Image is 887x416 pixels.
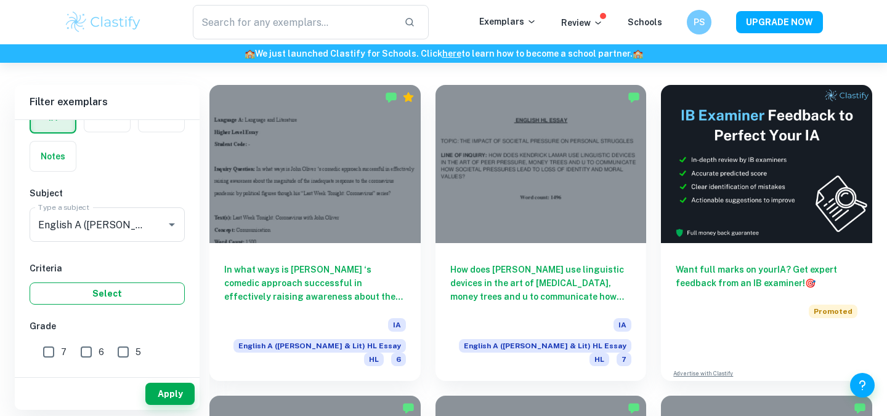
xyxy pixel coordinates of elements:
[673,369,733,378] a: Advertise with Clastify
[854,402,866,414] img: Marked
[850,373,875,398] button: Help and Feedback
[450,263,632,303] h6: How does [PERSON_NAME] use linguistic devices in the art of [MEDICAL_DATA], money trees and u to ...
[163,216,180,233] button: Open
[661,85,872,243] img: Thumbnail
[99,345,104,359] span: 6
[809,305,857,318] span: Promoted
[30,282,185,305] button: Select
[391,353,406,366] span: 6
[402,402,415,414] img: Marked
[402,91,415,103] div: Premium
[2,47,885,60] h6: We just launched Clastify for Schools. Click to learn how to become a school partner.
[617,353,631,366] span: 7
[633,49,643,58] span: 🏫
[145,383,195,405] button: Apply
[30,186,185,200] h6: Subject
[676,263,857,290] h6: Want full marks on your IA ? Get expert feedback from an IB examiner!
[614,318,631,332] span: IA
[661,85,872,381] a: Want full marks on yourIA? Get expert feedback from an IB examiner!PromotedAdvertise with Clastify
[364,353,384,366] span: HL
[209,85,421,381] a: In what ways is [PERSON_NAME] ‘s comedic approach successful in effectively raising awareness abo...
[61,345,67,359] span: 7
[459,339,631,353] span: English A ([PERSON_NAME] & Lit) HL Essay
[479,15,537,28] p: Exemplars
[628,17,662,27] a: Schools
[692,15,707,29] h6: PS
[30,142,76,171] button: Notes
[442,49,461,58] a: here
[805,278,816,288] span: 🎯
[38,202,89,212] label: Type a subject
[561,16,603,30] p: Review
[435,85,647,381] a: How does [PERSON_NAME] use linguistic devices in the art of [MEDICAL_DATA], money trees and u to ...
[736,11,823,33] button: UPGRADE NOW
[64,10,142,34] img: Clastify logo
[233,339,406,353] span: English A ([PERSON_NAME] & Lit) HL Essay
[136,345,141,359] span: 5
[385,91,397,103] img: Marked
[15,85,200,119] h6: Filter exemplars
[628,402,640,414] img: Marked
[30,319,185,333] h6: Grade
[628,91,640,103] img: Marked
[30,262,185,275] h6: Criteria
[193,5,394,39] input: Search for any exemplars...
[224,263,406,303] h6: In what ways is [PERSON_NAME] ‘s comedic approach successful in effectively raising awareness abo...
[245,49,255,58] span: 🏫
[687,10,711,34] button: PS
[589,353,609,366] span: HL
[388,318,406,332] span: IA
